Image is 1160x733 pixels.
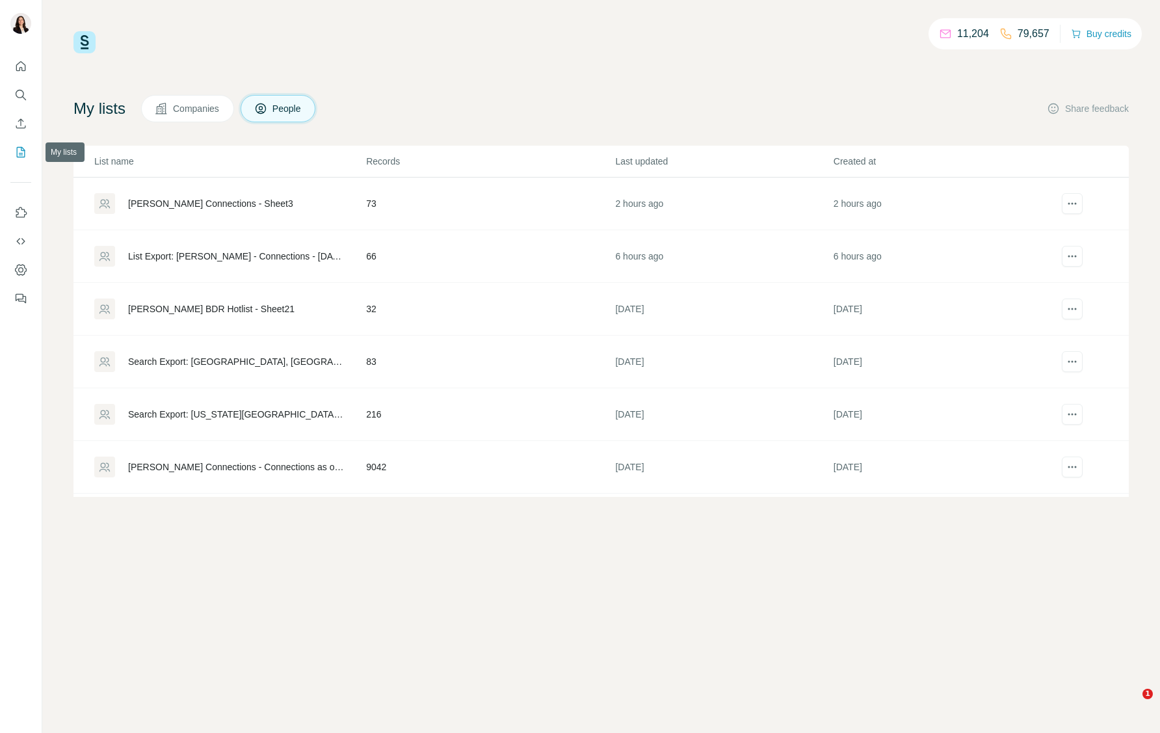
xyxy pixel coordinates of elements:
button: My lists [10,140,31,164]
td: [DATE] [833,283,1051,336]
button: actions [1062,457,1083,477]
img: Avatar [10,13,31,34]
p: 79,657 [1018,26,1049,42]
span: 1 [1142,689,1153,699]
td: 66 [365,230,614,283]
td: [DATE] [614,283,832,336]
span: People [272,102,302,115]
button: Quick start [10,55,31,78]
button: Dashboard [10,258,31,282]
p: List name [94,155,365,168]
button: actions [1062,351,1083,372]
button: Use Surfe API [10,230,31,253]
button: Feedback [10,287,31,310]
button: actions [1062,193,1083,214]
span: Companies [173,102,220,115]
h4: My lists [73,98,125,119]
img: Surfe Logo [73,31,96,53]
p: Last updated [615,155,832,168]
td: [DATE] [833,441,1051,494]
td: 83 [365,336,614,388]
td: 9042 [365,441,614,494]
td: [DATE] [614,336,832,388]
p: 11,204 [957,26,989,42]
div: [PERSON_NAME] BDR Hotlist - Sheet21 [128,302,295,315]
td: 6 hours ago [614,230,832,283]
button: actions [1062,246,1083,267]
td: 2 hours ago [614,178,832,230]
button: Enrich CSV [10,112,31,135]
td: [DATE] [614,494,832,546]
button: actions [1062,404,1083,425]
td: 6 hours ago [833,230,1051,283]
td: [DATE] [833,494,1051,546]
button: Buy credits [1071,25,1131,43]
button: Use Surfe on LinkedIn [10,201,31,224]
button: actions [1062,299,1083,319]
div: Search Export: [GEOGRAPHIC_DATA], [GEOGRAPHIC_DATA], [GEOGRAPHIC_DATA], [GEOGRAPHIC_DATA], [GEOGR... [128,355,344,368]
div: Search Export: [US_STATE][GEOGRAPHIC_DATA]-[GEOGRAPHIC_DATA], [US_STATE], [GEOGRAPHIC_DATA], [PER... [128,408,344,421]
td: [DATE] [833,336,1051,388]
td: [DATE] [614,441,832,494]
iframe: Intercom live chat [1116,689,1147,720]
button: Share feedback [1047,102,1129,115]
td: 2 hours ago [833,178,1051,230]
button: Search [10,83,31,107]
div: List Export: [PERSON_NAME] - Connections - [DATE] 13:25 [128,250,344,263]
p: Records [366,155,614,168]
div: [PERSON_NAME] Connections - Connections as of [DATE] [128,460,344,473]
td: 32 [365,283,614,336]
td: 73 [365,178,614,230]
p: Created at [834,155,1050,168]
td: [DATE] [833,388,1051,441]
td: 216 [365,388,614,441]
div: [PERSON_NAME] Connections - Sheet3 [128,197,293,210]
td: 7 [365,494,614,546]
td: [DATE] [614,388,832,441]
